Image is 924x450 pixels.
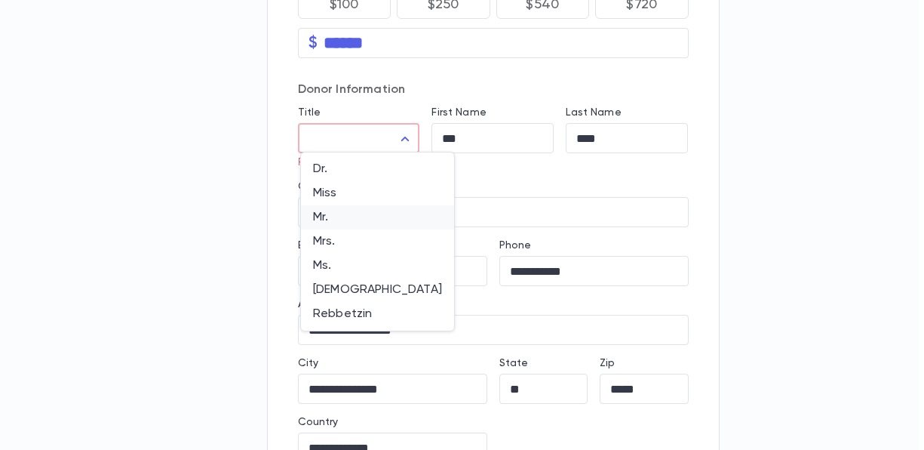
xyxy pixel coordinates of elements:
[313,186,442,201] span: Miss
[313,210,442,225] span: Mr.
[313,258,442,273] span: Ms.
[313,162,442,177] span: Dr.
[313,307,442,322] span: Rebbetzin
[313,282,442,297] span: [DEMOGRAPHIC_DATA]
[313,234,442,249] span: Mrs.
